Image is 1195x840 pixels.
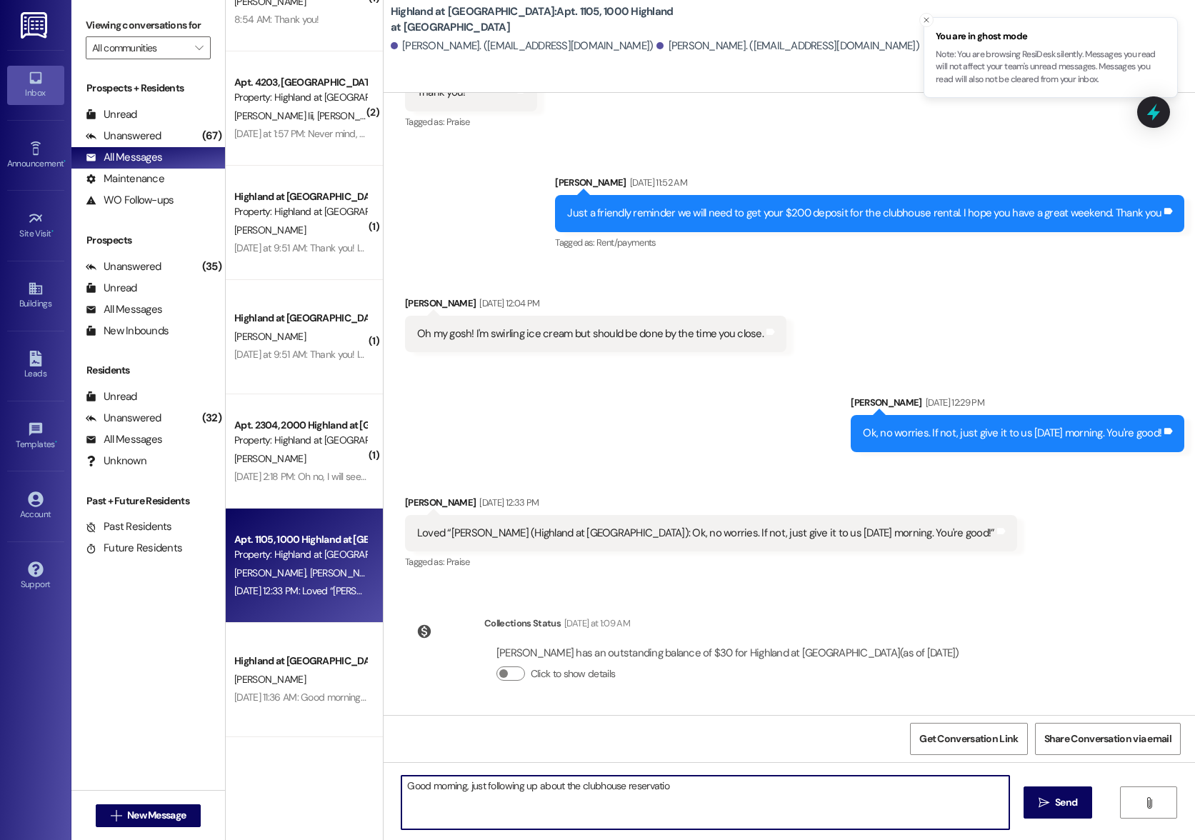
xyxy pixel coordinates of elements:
[234,418,366,433] div: Apt. 2304, 2000 Highland at [GEOGRAPHIC_DATA]
[234,311,366,326] div: Highland at [GEOGRAPHIC_DATA]
[309,566,381,579] span: [PERSON_NAME]
[1039,797,1049,809] i: 
[86,432,162,447] div: All Messages
[7,417,64,456] a: Templates •
[555,175,1184,195] div: [PERSON_NAME]
[936,49,1166,86] p: Note: You are browsing ResiDesk silently. Messages you read will not affect your team's unread me...
[405,296,786,316] div: [PERSON_NAME]
[234,654,366,669] div: Highland at [GEOGRAPHIC_DATA]
[86,389,137,404] div: Unread
[64,156,66,166] span: •
[96,804,201,827] button: New Message
[910,723,1027,755] button: Get Conversation Link
[71,363,225,378] div: Residents
[7,66,64,104] a: Inbox
[234,75,366,90] div: Apt. 4203, [GEOGRAPHIC_DATA] at [GEOGRAPHIC_DATA]
[86,411,161,426] div: Unanswered
[86,454,146,469] div: Unknown
[234,330,306,343] span: [PERSON_NAME]
[86,129,161,144] div: Unanswered
[111,810,121,821] i: 
[1035,723,1181,755] button: Share Conversation via email
[199,125,225,147] div: (67)
[86,519,172,534] div: Past Residents
[936,29,1166,44] span: You are in ghost mode
[86,541,182,556] div: Future Residents
[234,109,317,122] span: [PERSON_NAME] Iii
[317,109,389,122] span: [PERSON_NAME]
[919,731,1018,746] span: Get Conversation Link
[234,673,306,686] span: [PERSON_NAME]
[476,495,539,510] div: [DATE] 12:33 PM
[919,13,934,27] button: Close toast
[195,42,203,54] i: 
[234,241,462,254] div: [DATE] at 9:51 AM: Thank you! I will be by [DATE] to get it
[1055,795,1077,810] span: Send
[234,433,366,448] div: Property: Highland at [GEOGRAPHIC_DATA]
[531,666,615,681] label: Click to show details
[234,224,306,236] span: [PERSON_NAME]
[922,395,984,410] div: [DATE] 12:29 PM
[561,616,630,631] div: [DATE] at 1:09 AM
[496,646,959,661] div: [PERSON_NAME] has an outstanding balance of $30 for Highland at [GEOGRAPHIC_DATA] (as of [DATE])
[656,39,919,54] div: [PERSON_NAME]. ([EMAIL_ADDRESS][DOMAIN_NAME])
[7,346,64,385] a: Leads
[86,150,162,165] div: All Messages
[851,395,1184,415] div: [PERSON_NAME]
[86,107,137,122] div: Unread
[71,494,225,509] div: Past + Future Residents
[86,302,162,317] div: All Messages
[86,259,161,274] div: Unanswered
[55,437,57,447] span: •
[234,127,395,140] div: [DATE] at 1:57 PM: Never mind, I found it
[484,616,561,631] div: Collections Status
[86,324,169,339] div: New Inbounds
[199,256,225,278] div: (35)
[1144,797,1154,809] i: 
[234,452,306,465] span: [PERSON_NAME]
[234,470,511,483] div: [DATE] 2:18 PM: Oh no, I will see if my boyfriend can fix it. Thank you!
[405,495,1018,515] div: [PERSON_NAME]
[234,532,366,547] div: Apt. 1105, 1000 Highland at [GEOGRAPHIC_DATA]
[92,36,188,59] input: All communities
[476,296,539,311] div: [DATE] 12:04 PM
[7,206,64,245] a: Site Visit •
[234,189,366,204] div: Highland at [GEOGRAPHIC_DATA]
[405,111,537,132] div: Tagged as:
[86,14,211,36] label: Viewing conversations for
[596,236,656,249] span: Rent/payments
[86,193,174,208] div: WO Follow-ups
[234,547,366,562] div: Property: Highland at [GEOGRAPHIC_DATA]
[199,407,225,429] div: (32)
[71,81,225,96] div: Prospects + Residents
[86,281,137,296] div: Unread
[7,487,64,526] a: Account
[405,551,1018,572] div: Tagged as:
[446,116,470,128] span: Praise
[863,426,1161,441] div: Ok, no worries. If not, just give it to us [DATE] morning. You're good!
[567,206,1161,221] div: Just a friendly reminder we will need to get your $200 deposit for the clubhouse rental. I hope y...
[391,39,654,54] div: [PERSON_NAME]. ([EMAIL_ADDRESS][DOMAIN_NAME])
[555,232,1184,253] div: Tagged as:
[391,4,676,35] b: Highland at [GEOGRAPHIC_DATA]: Apt. 1105, 1000 Highland at [GEOGRAPHIC_DATA]
[234,584,831,597] div: [DATE] 12:33 PM: Loved “[PERSON_NAME] (Highland at [GEOGRAPHIC_DATA]): Ok, no worries. If not, ju...
[1044,731,1171,746] span: Share Conversation via email
[234,13,319,26] div: 8:54 AM: Thank you!
[71,233,225,248] div: Prospects
[234,566,310,579] span: [PERSON_NAME]
[626,175,687,190] div: [DATE] 11:52 AM
[234,348,462,361] div: [DATE] at 9:51 AM: Thank you! I will be by [DATE] to get it
[1024,786,1093,819] button: Send
[51,226,54,236] span: •
[7,276,64,315] a: Buildings
[417,326,764,341] div: Oh my gosh! I'm swirling ice cream but should be done by the time you close.
[417,85,466,100] div: Thank you!
[417,526,995,541] div: Loved “[PERSON_NAME] (Highland at [GEOGRAPHIC_DATA]): Ok, no worries. If not, just give it to us ...
[234,90,366,105] div: Property: Highland at [GEOGRAPHIC_DATA]
[86,171,164,186] div: Maintenance
[21,12,50,39] img: ResiDesk Logo
[446,556,470,568] span: Praise
[401,776,1009,829] textarea: Good morning, just following up about the clubhouse reservati
[7,557,64,596] a: Support
[234,204,366,219] div: Property: Highland at [GEOGRAPHIC_DATA]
